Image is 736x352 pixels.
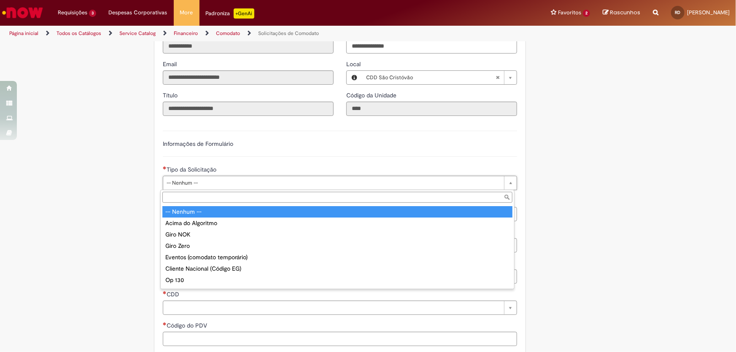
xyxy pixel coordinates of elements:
[162,229,512,240] div: Giro NOK
[162,206,512,218] div: -- Nenhum --
[162,274,512,286] div: Op 130
[161,204,514,289] ul: Tipo da Solicitação
[162,240,512,252] div: Giro Zero
[162,286,512,297] div: Lista de Restrição
[162,252,512,263] div: Eventos (comodato temporário)
[162,218,512,229] div: Acima do Algoritmo
[162,263,512,274] div: Cliente Nacional (Código EG)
